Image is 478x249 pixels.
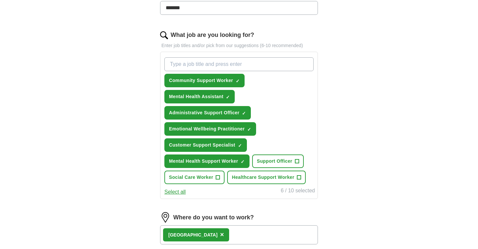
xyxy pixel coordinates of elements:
span: Mental Health Assistant [169,93,223,100]
span: ✓ [242,111,246,116]
span: ✓ [241,159,245,164]
button: Select all [164,188,186,196]
span: Customer Support Specialist [169,142,235,149]
span: Emotional Wellbeing Practitioner [169,125,245,132]
div: [GEOGRAPHIC_DATA] [168,232,218,238]
button: Customer Support Specialist✓ [164,138,247,152]
button: Social Care Worker [164,171,225,184]
span: Social Care Worker [169,174,213,181]
label: Where do you want to work? [173,213,254,222]
button: Support Officer [252,154,304,168]
button: Emotional Wellbeing Practitioner✓ [164,122,256,136]
img: location.png [160,212,171,223]
img: search.png [160,31,168,39]
span: ✓ [238,143,242,148]
label: What job are you looking for? [171,31,254,40]
p: Enter job titles and/or pick from our suggestions (6-10 recommended) [160,42,318,49]
span: Support Officer [257,158,292,165]
span: ✓ [247,127,251,132]
span: × [220,231,224,238]
button: Mental Health Support Worker✓ [164,154,250,168]
span: Healthcare Support Worker [232,174,294,181]
span: Community Support Worker [169,77,233,84]
button: × [220,230,224,240]
button: Healthcare Support Worker [227,171,306,184]
span: ✓ [226,95,230,100]
span: Administrative Support Officer [169,109,239,116]
span: ✓ [236,78,240,84]
input: Type a job title and press enter [164,57,314,71]
button: Administrative Support Officer✓ [164,106,251,120]
div: 6 / 10 selected [281,187,315,196]
button: Community Support Worker✓ [164,74,245,87]
span: Mental Health Support Worker [169,158,238,165]
button: Mental Health Assistant✓ [164,90,235,103]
